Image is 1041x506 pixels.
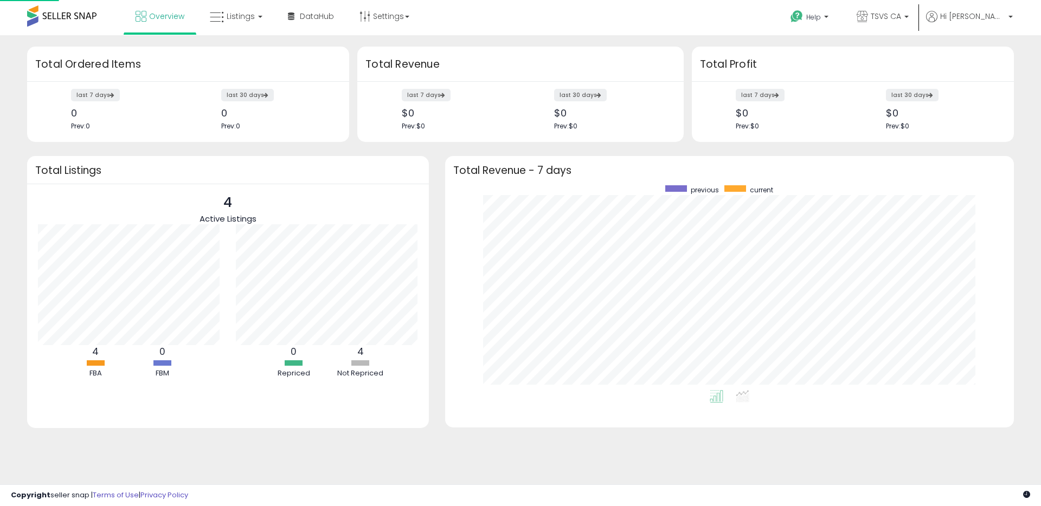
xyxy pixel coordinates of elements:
[300,11,334,22] span: DataHub
[200,213,256,224] span: Active Listings
[35,57,341,72] h3: Total Ordered Items
[806,12,821,22] span: Help
[159,345,165,358] b: 0
[782,2,839,35] a: Help
[149,11,184,22] span: Overview
[554,121,577,131] span: Prev: $0
[328,368,393,379] div: Not Repriced
[940,11,1005,22] span: Hi [PERSON_NAME]
[402,121,425,131] span: Prev: $0
[402,107,512,119] div: $0
[35,166,421,174] h3: Total Listings
[453,166,1006,174] h3: Total Revenue - 7 days
[700,57,1006,72] h3: Total Profit
[221,121,240,131] span: Prev: 0
[221,89,274,101] label: last 30 days
[221,107,330,119] div: 0
[790,10,804,23] i: Get Help
[691,185,719,194] span: previous
[402,89,451,101] label: last 7 days
[291,345,297,358] b: 0
[365,57,676,72] h3: Total Revenue
[200,192,256,213] p: 4
[926,11,1013,35] a: Hi [PERSON_NAME]
[71,107,180,119] div: 0
[736,121,759,131] span: Prev: $0
[554,107,665,119] div: $0
[736,89,785,101] label: last 7 days
[71,121,90,131] span: Prev: 0
[886,107,995,119] div: $0
[871,11,901,22] span: TSVS CA
[886,121,909,131] span: Prev: $0
[63,368,128,379] div: FBA
[886,89,939,101] label: last 30 days
[554,89,607,101] label: last 30 days
[736,107,845,119] div: $0
[92,345,99,358] b: 4
[71,89,120,101] label: last 7 days
[750,185,773,194] span: current
[357,345,364,358] b: 4
[227,11,255,22] span: Listings
[130,368,195,379] div: FBM
[261,368,326,379] div: Repriced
